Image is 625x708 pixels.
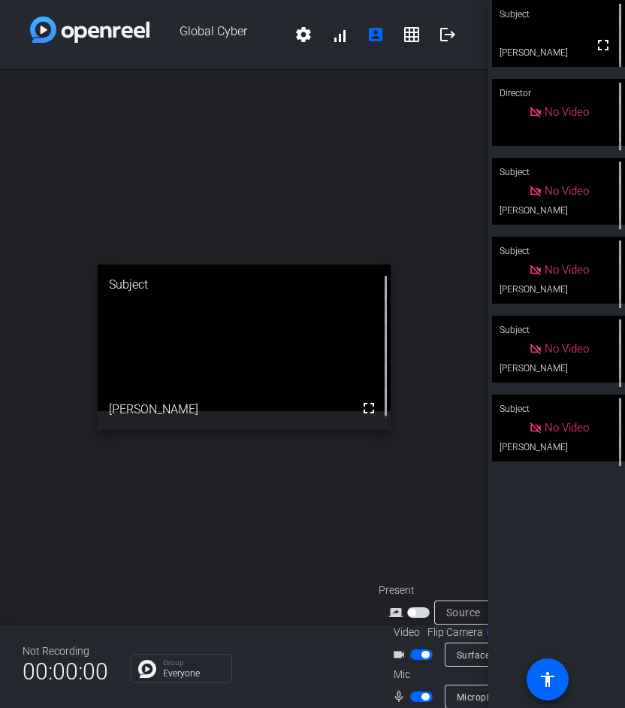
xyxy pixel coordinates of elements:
[98,265,391,305] div: Subject
[492,158,625,186] div: Subject
[545,421,589,434] span: No Video
[23,653,108,690] span: 00:00:00
[394,625,420,640] span: Video
[403,26,421,44] mat-icon: grid_on
[379,667,529,682] div: Mic
[379,582,529,598] div: Present
[439,26,457,44] mat-icon: logout
[427,625,483,640] span: Flip Camera
[389,604,407,622] mat-icon: screen_share_outline
[492,316,625,344] div: Subject
[545,342,589,356] span: No Video
[30,17,149,43] img: white-gradient.svg
[492,79,625,107] div: Director
[23,643,108,659] div: Not Recording
[294,26,312,44] mat-icon: settings
[457,649,609,661] span: Surface Camera Front (045e:0c85)
[138,660,156,678] img: Chat Icon
[539,670,557,688] mat-icon: accessibility
[392,646,410,664] mat-icon: videocam_outline
[492,395,625,423] div: Subject
[446,607,481,619] span: Source
[492,237,625,265] div: Subject
[163,669,224,678] p: Everyone
[163,659,224,667] p: Group
[322,17,358,53] button: signal_cellular_alt
[360,399,378,417] mat-icon: fullscreen
[149,17,285,53] span: Global Cyber
[545,184,589,198] span: No Video
[367,26,385,44] mat-icon: account_box
[545,105,589,119] span: No Video
[545,263,589,277] span: No Video
[392,688,410,706] mat-icon: mic_none
[594,36,612,54] mat-icon: fullscreen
